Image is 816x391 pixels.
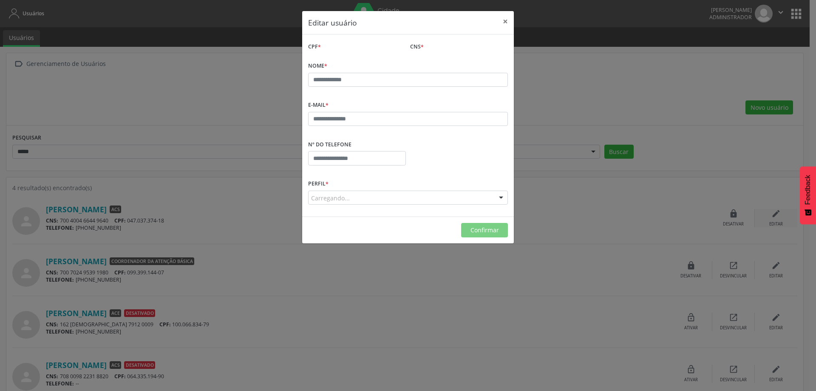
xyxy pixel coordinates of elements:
[800,166,816,224] button: Feedback - Mostrar pesquisa
[308,60,327,73] label: Nome
[461,223,508,237] button: Confirmar
[308,99,329,112] label: E-mail
[308,17,357,28] h5: Editar usuário
[311,194,350,203] span: Carregando...
[470,226,499,234] span: Confirmar
[308,40,321,54] label: CPF
[308,138,351,151] label: Nº do Telefone
[410,40,424,54] label: CNS
[308,177,329,191] label: Perfil
[804,175,812,205] span: Feedback
[497,11,514,32] button: Close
